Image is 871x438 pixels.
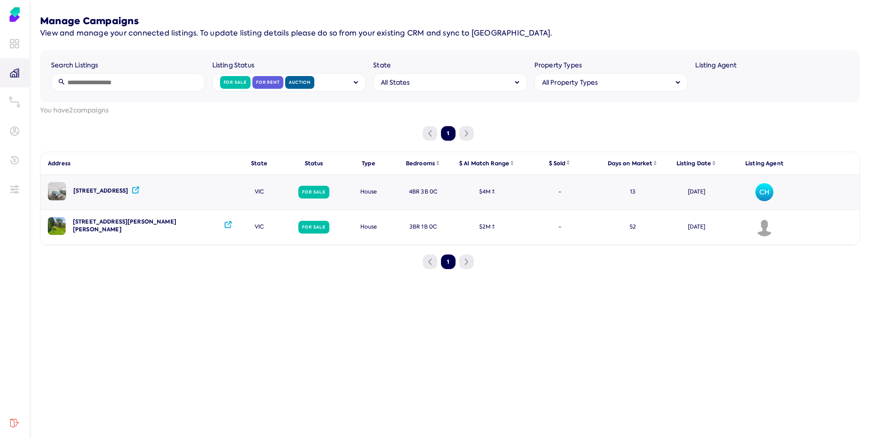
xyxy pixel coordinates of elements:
div: VIC [232,210,287,244]
div: $ Sold [549,159,571,167]
div: house [341,210,396,244]
button: 1 [441,255,456,269]
div: VIC [232,175,287,209]
div: Address [41,159,232,167]
label: For Rent [256,80,280,85]
div: - [523,210,596,244]
div: Days on Market [608,159,658,167]
img: Soho Agent Portal Home [7,7,22,22]
div: $ AI Match Range [459,159,515,167]
label: Auction [289,80,311,85]
img: image [48,182,66,200]
div: Listing Date [676,159,717,167]
label: For Sale [302,189,325,195]
div: 52 [596,210,669,244]
div: Type [362,159,375,167]
span: CH [755,183,774,201]
label: Listing Agent [695,61,849,70]
label: State [373,61,527,70]
div: 3BR 1B 0C [396,210,451,244]
div: Bedrooms [406,159,441,167]
div: [DATE] [669,175,724,209]
label: Property Types [534,61,688,70]
div: 4BR 3B 0C [396,175,451,209]
div: Listing Agent [745,159,784,167]
div: State [251,159,267,167]
img: Avatar of Sales Department [755,218,774,236]
div: [STREET_ADDRESS] [73,187,128,195]
label: Search Listings [51,61,205,70]
div: $ 4M [479,188,495,196]
div: [DATE] [669,210,724,244]
label: Listing Status [212,61,366,70]
div: $ 2M [479,223,495,231]
span: Avatar of Cooper Hill [755,183,774,201]
button: 1 [441,126,456,141]
img: image [48,217,66,235]
div: [STREET_ADDRESS][PERSON_NAME][PERSON_NAME] [73,218,220,234]
div: Status [305,159,323,167]
h5: Manage Campaigns [40,15,860,27]
label: You have 2 campaigns [40,106,860,115]
label: For Sale [224,80,247,85]
p: View and manage your connected listings. To update listing details please do so from your existin... [40,27,860,39]
div: 13 [596,175,669,209]
label: For Sale [302,224,325,230]
div: house [341,175,396,209]
div: - [523,175,596,209]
